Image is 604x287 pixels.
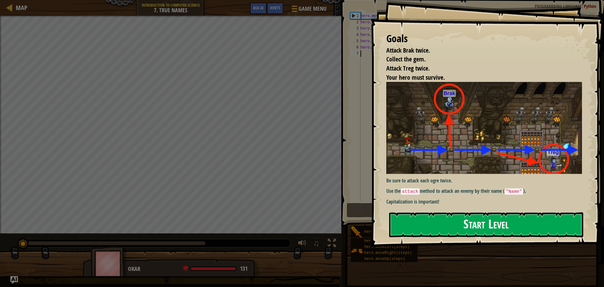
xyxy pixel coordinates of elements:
span: Game Menu [299,5,327,13]
span: hero.moveUp(steps) [364,257,405,261]
div: 3 [350,25,361,32]
span: ♫ [313,238,319,248]
span: Your hero must survive. [386,73,445,82]
span: hero.moveDown(steps) [364,239,410,243]
code: attack [401,188,420,195]
span: Collect the gem. [386,55,426,63]
button: Ask AI [10,276,18,284]
span: hero.attack(target) [364,230,407,234]
div: 4 [350,32,361,38]
div: 5 [350,38,361,44]
button: Run [347,203,594,217]
li: Attack Brak twice. [378,46,580,55]
button: Start Level [389,212,583,237]
p: Use the method to attack an enemy by their name ( ). [386,187,587,195]
li: Collect the gem. [378,55,580,64]
div: 2 [350,19,361,25]
p: Capitalization is important! [386,198,587,205]
button: Game Menu [287,3,330,17]
a: Map [13,3,27,12]
div: health: 131 / 131 [183,266,248,272]
img: portrait.png [351,226,363,238]
span: Map [16,3,27,12]
button: Ask AI [250,3,267,14]
div: Goals [386,32,582,46]
span: 131 [240,265,248,273]
code: "Name" [505,188,523,195]
button: ♫ [312,238,322,250]
span: Ask AI [253,5,264,11]
span: hero.moveLeft(steps) [364,245,410,249]
li: Attack Treg twice. [378,64,580,73]
div: 6 [350,44,361,50]
span: Attack Treg twice. [386,64,430,72]
li: Your hero must survive. [378,73,580,82]
p: Be sure to attack each ogre twice. [386,177,587,184]
button: Toggle fullscreen [326,238,338,250]
img: thang_avatar_frame.png [91,246,127,281]
div: 1 [350,13,361,19]
img: True names [386,82,587,174]
div: Okar [128,265,252,273]
button: Adjust volume [296,238,309,250]
span: hero.moveRight(steps) [364,251,412,255]
img: portrait.png [351,245,363,257]
span: Attack Brak twice. [386,46,430,55]
div: 7 [350,50,361,57]
span: Hints [270,5,280,11]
